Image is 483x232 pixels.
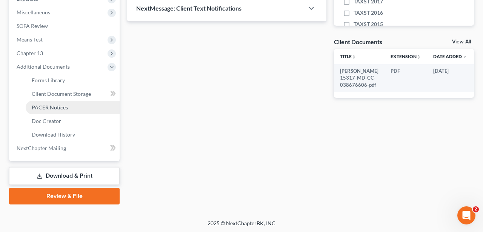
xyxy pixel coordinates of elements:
[9,188,120,204] a: Review & File
[32,77,65,83] span: Forms Library
[417,55,421,59] i: unfold_more
[9,167,120,185] a: Download & Print
[354,20,383,28] span: TAXST 2015
[26,128,120,141] a: Download History
[334,64,385,92] td: [PERSON_NAME] 15317-MD-CC-038676606-pdf
[17,50,43,56] span: Chapter 13
[452,39,471,45] a: View All
[17,9,50,15] span: Miscellaneous
[352,55,356,59] i: unfold_more
[136,5,241,12] span: NextMessage: Client Text Notifications
[32,104,68,111] span: PACER Notices
[17,23,48,29] span: SOFA Review
[340,54,356,59] a: Titleunfold_more
[457,206,475,224] iframe: Intercom live chat
[427,64,473,92] td: [DATE]
[26,74,120,87] a: Forms Library
[391,54,421,59] a: Extensionunfold_more
[473,206,479,212] span: 2
[26,101,120,114] a: PACER Notices
[17,145,66,151] span: NextChapter Mailing
[17,36,43,43] span: Means Test
[32,91,91,97] span: Client Document Storage
[11,19,120,33] a: SOFA Review
[32,131,75,138] span: Download History
[17,63,70,70] span: Additional Documents
[11,141,120,155] a: NextChapter Mailing
[334,38,382,46] div: Client Documents
[26,87,120,101] a: Client Document Storage
[433,54,467,59] a: Date Added expand_more
[26,114,120,128] a: Doc Creator
[32,118,61,124] span: Doc Creator
[354,9,383,17] span: TAXST 2016
[385,64,427,92] td: PDF
[463,55,467,59] i: expand_more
